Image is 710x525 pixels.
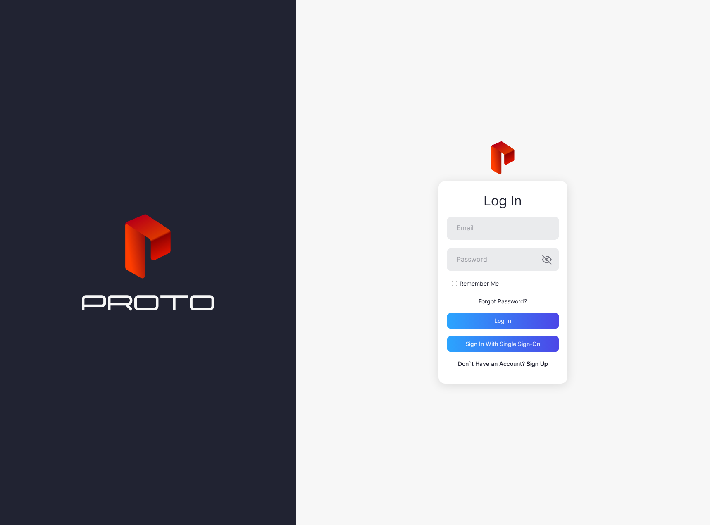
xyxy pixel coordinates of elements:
button: Password [542,255,552,265]
button: Sign in With Single Sign-On [447,336,559,352]
div: Log in [494,317,511,324]
button: Log in [447,313,559,329]
label: Remember Me [460,279,499,288]
p: Don`t Have an Account? [447,359,559,369]
a: Forgot Password? [479,298,527,305]
input: Password [447,248,559,271]
a: Sign Up [527,360,548,367]
div: Sign in With Single Sign-On [465,341,540,347]
input: Email [447,217,559,240]
div: Log In [447,193,559,208]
